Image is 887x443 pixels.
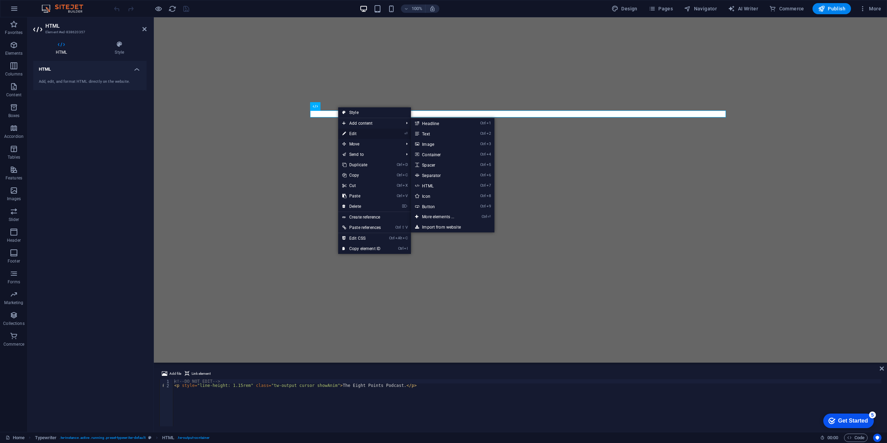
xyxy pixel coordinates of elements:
[160,379,174,383] div: 1
[389,236,395,240] i: Ctrl
[612,5,638,12] span: Design
[411,222,494,232] a: Import from website
[3,342,24,347] p: Commerce
[480,173,486,177] i: Ctrl
[832,435,833,440] span: :
[154,5,163,13] button: Click here to leave preview mode and continue editing
[338,139,401,149] span: Move
[397,173,402,177] i: Ctrl
[844,434,868,442] button: Code
[5,71,23,77] p: Columns
[35,434,57,442] span: Click to select. Double-click to edit
[411,180,468,191] a: Ctrl7HTML
[92,41,147,55] h4: Style
[4,300,23,305] p: Marketing
[338,222,385,233] a: Ctrl⇧VPaste references
[403,236,407,240] i: C
[480,204,486,209] i: Ctrl
[3,321,24,326] p: Collections
[403,173,407,177] i: C
[20,8,50,14] div: Get Started
[6,3,56,18] div: Get Started 5 items remaining, 0% complete
[40,5,92,13] img: Editor Logo
[395,225,401,230] i: Ctrl
[398,246,404,251] i: Ctrl
[486,142,491,146] i: 3
[429,6,436,12] i: On resize automatically adjust zoom level to fit chosen device.
[486,183,491,188] i: 7
[404,246,407,251] i: I
[33,41,92,55] h4: HTML
[818,5,845,12] span: Publish
[8,154,20,160] p: Tables
[609,3,640,14] button: Design
[6,175,22,181] p: Features
[725,3,761,14] button: AI Writer
[397,194,402,198] i: Ctrl
[395,236,402,240] i: Alt
[148,436,151,440] i: This element is a customizable preset
[404,131,407,136] i: ⏎
[486,152,491,157] i: 4
[338,118,401,129] span: Add content
[338,243,385,254] a: CtrlICopy element ID
[161,370,182,378] button: Add file
[486,121,491,125] i: 1
[60,434,146,442] span: . tw-instance .active .running .preset-typewriter-default
[51,1,58,8] div: 5
[338,191,385,201] a: CtrlVPaste
[338,180,385,191] a: CtrlXCut
[411,5,422,13] h6: 100%
[403,194,407,198] i: V
[405,225,407,230] i: V
[827,434,838,442] span: 00 00
[402,204,407,209] i: ⌦
[168,5,176,13] button: reload
[857,3,884,14] button: More
[681,3,720,14] button: Navigator
[411,118,468,129] a: Ctrl1Headline
[411,149,468,160] a: Ctrl4Container
[338,129,385,139] a: ⏎Edit
[488,214,491,219] i: ⏎
[6,92,21,98] p: Content
[873,434,881,442] button: Usercentrics
[35,434,210,442] nav: breadcrumb
[480,121,486,125] i: Ctrl
[168,5,176,13] i: Reload page
[411,160,468,170] a: Ctrl5Spacer
[9,217,19,222] p: Slider
[646,3,676,14] button: Pages
[338,160,385,170] a: CtrlDDuplicate
[338,233,385,243] a: CtrlAltCEdit CSS
[45,29,133,35] h3: Element #ed-838620357
[397,162,402,167] i: Ctrl
[160,383,174,388] div: 2
[820,434,838,442] h6: Session time
[480,152,486,157] i: Ctrl
[184,370,212,378] button: Link element
[7,238,21,243] p: Header
[397,183,402,188] i: Ctrl
[338,149,401,160] a: Send to
[403,183,407,188] i: X
[7,196,21,202] p: Images
[769,5,804,12] span: Commerce
[480,162,486,167] i: Ctrl
[480,142,486,146] i: Ctrl
[403,162,407,167] i: D
[338,201,385,212] a: ⌦Delete
[8,113,20,118] p: Boxes
[728,5,758,12] span: AI Writer
[411,170,468,180] a: Ctrl6Separator
[169,370,181,378] span: Add file
[411,139,468,149] a: Ctrl3Image
[411,191,468,201] a: Ctrl8Icon
[338,170,385,180] a: CtrlCCopy
[338,212,411,222] a: Create reference
[486,173,491,177] i: 6
[401,5,425,13] button: 100%
[480,183,486,188] i: Ctrl
[162,434,174,442] span: Click to select. Double-click to edit
[766,3,807,14] button: Commerce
